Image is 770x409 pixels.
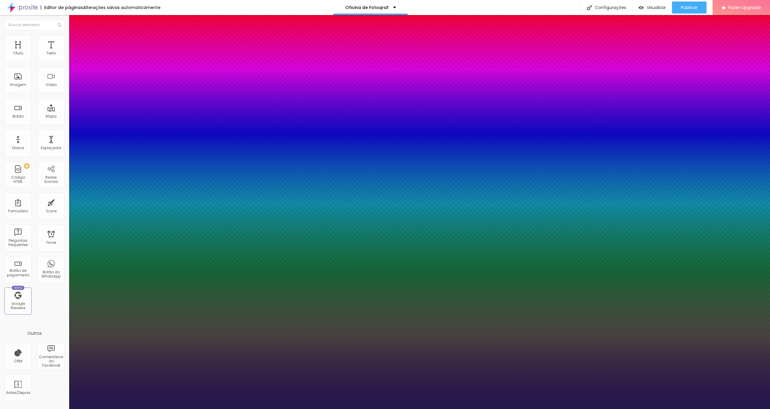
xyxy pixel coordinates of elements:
[13,114,24,118] div: Botão
[12,286,25,290] div: Novo
[46,114,57,118] div: Mapa
[5,20,65,30] input: Buscar elemento
[41,146,61,150] div: Espaçador
[6,269,30,277] div: Botão de pagamento
[345,5,389,10] p: Oficina de Fotograf
[58,23,61,27] img: Icone
[633,2,672,14] button: Visualizar
[6,391,30,395] div: Antes/Depois
[728,5,761,10] span: Fazer Upgrade
[14,359,22,363] div: CRM
[647,5,666,10] span: Visualizar
[39,175,63,184] div: Redes Sociais
[681,5,698,10] span: Publicar
[8,209,28,213] div: Formulário
[6,238,30,247] div: Perguntas frequentes
[46,83,57,87] div: Vídeo
[41,5,83,10] div: Editor de páginas
[13,51,23,55] div: Título
[46,241,56,245] div: Timer
[587,5,592,10] img: Icone
[639,5,644,10] img: view-1.svg
[10,83,26,87] div: Imagem
[672,2,707,14] button: Publicar
[12,146,24,150] div: Divisor
[39,355,63,368] div: Comentários do Facebook
[6,302,30,310] div: Google Reviews
[46,209,57,213] div: Ícone
[6,175,30,184] div: Código HTML
[46,51,56,55] div: Texto
[83,5,161,10] div: Alterações salvas automaticamente
[39,270,63,279] div: Botão do WhatsApp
